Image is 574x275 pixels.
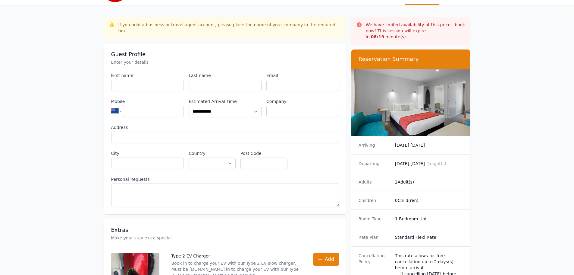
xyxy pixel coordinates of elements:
[313,253,339,266] button: Add
[111,150,184,156] label: City
[359,142,390,148] dt: Arriving
[266,98,339,104] label: Company
[395,179,463,185] dd: 2 Adult(s)
[118,22,342,34] div: If you hold a business or travel agent account, please place the name of your company in the requ...
[189,98,262,104] label: Estimated Arrival Time
[359,234,390,240] dt: Rate Plan
[359,197,390,203] dt: Children
[325,256,334,263] span: Add
[371,34,384,39] strong: 08 : 19
[111,59,339,65] p: Enter your details
[427,161,446,166] span: 2 night(s)
[111,72,184,78] label: First name
[111,176,339,182] label: Personal Requests
[240,150,287,156] label: Post Code
[266,72,339,78] label: Email
[111,235,339,241] p: Make your stay extra special
[366,22,466,40] p: We have limited availability at this price - book now! This session will expire in minute(s).
[359,161,390,167] dt: Departing
[359,216,390,222] dt: Room Type
[395,234,463,240] dd: Standard Flexi Rate
[395,161,463,167] dd: [DATE] [DATE]
[351,69,470,136] img: 1 Bedroom Unit
[111,51,339,58] h3: Guest Profile
[189,150,236,156] label: Country
[189,72,262,78] label: Last name
[111,98,184,104] label: Mobile
[111,226,339,234] h3: Extras
[171,253,301,259] p: Type 2 EV Charger
[359,179,390,185] dt: Adults
[395,216,463,222] dd: 1 Bedroom Unit
[111,124,339,130] label: Address
[395,142,463,148] dd: [DATE] [DATE]
[359,56,463,63] h3: Reservation Summary
[395,197,463,203] dd: 0 Child(ren)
